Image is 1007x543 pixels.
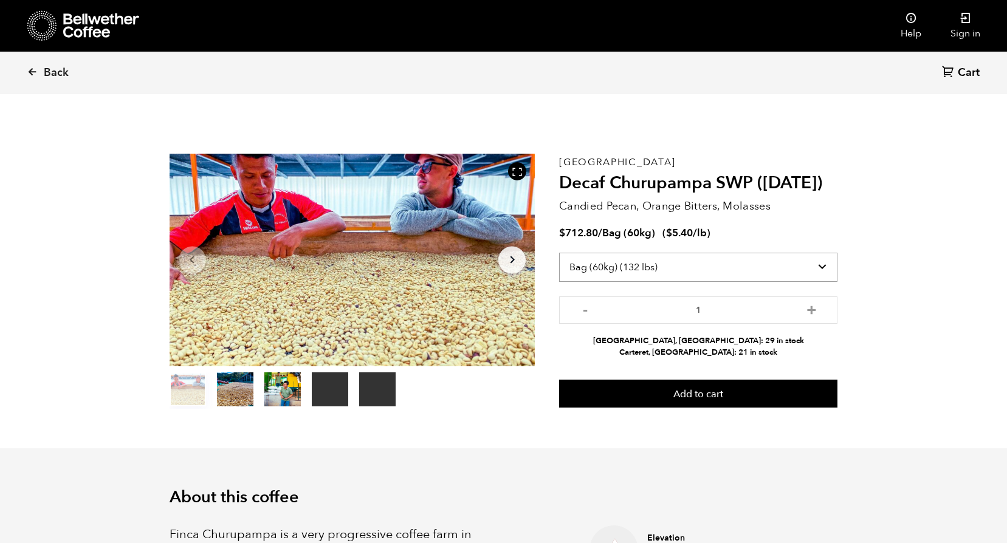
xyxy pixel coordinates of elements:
[312,372,348,406] video: Your browser does not support the video tag.
[666,226,672,240] span: $
[559,226,565,240] span: $
[942,65,983,81] a: Cart
[559,173,837,194] h2: Decaf Churupampa SWP ([DATE])
[666,226,693,240] bdi: 5.40
[958,66,980,80] span: Cart
[662,226,710,240] span: ( )
[559,335,837,347] li: [GEOGRAPHIC_DATA], [GEOGRAPHIC_DATA]: 29 in stock
[559,198,837,214] p: Candied Pecan, Orange Bitters, Molasses
[559,380,837,408] button: Add to cart
[170,488,838,507] h2: About this coffee
[559,226,598,240] bdi: 712.80
[693,226,707,240] span: /lb
[577,302,593,315] button: -
[602,226,655,240] span: Bag (60kg)
[44,66,69,80] span: Back
[559,347,837,358] li: Carteret, [GEOGRAPHIC_DATA]: 21 in stock
[359,372,396,406] video: Your browser does not support the video tag.
[598,226,602,240] span: /
[804,302,819,315] button: +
